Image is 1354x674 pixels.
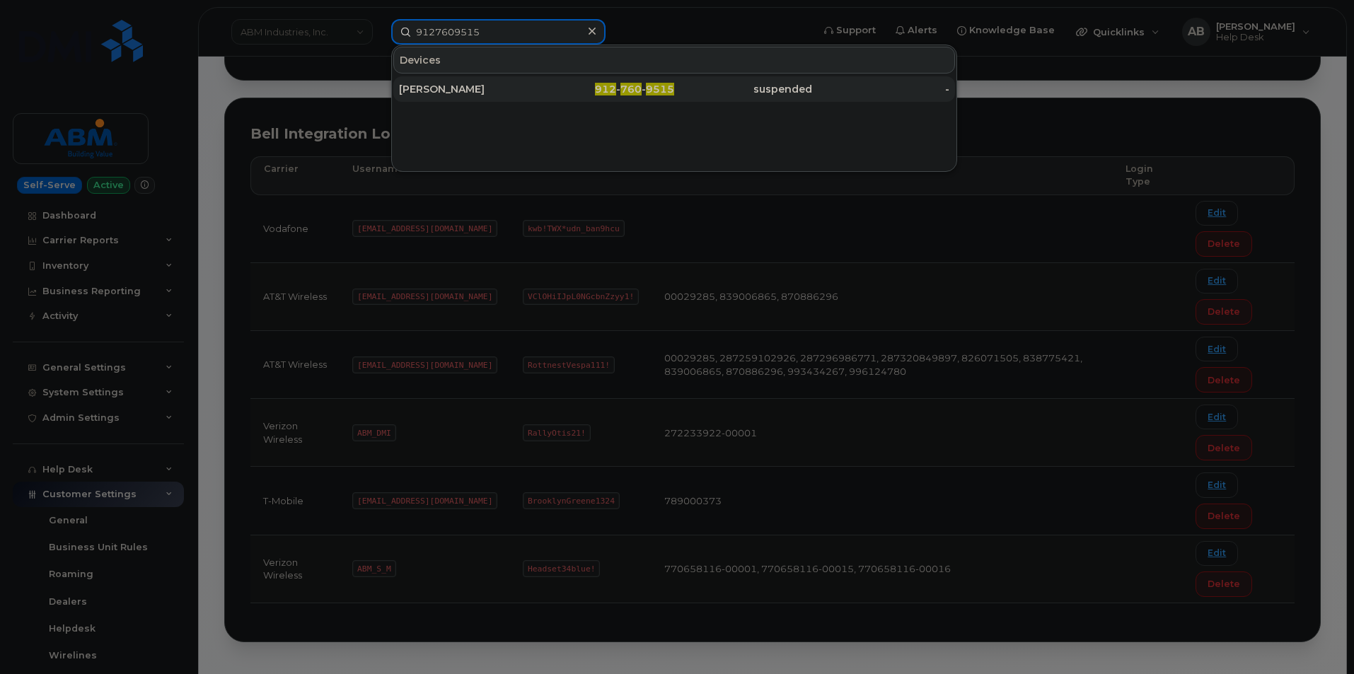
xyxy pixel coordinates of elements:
[812,82,950,96] div: -
[537,82,675,96] div: - -
[399,82,537,96] div: [PERSON_NAME]
[391,19,606,45] input: Find something...
[595,83,616,95] span: 912
[393,76,955,102] a: [PERSON_NAME]912-760-9515suspended-
[620,83,642,95] span: 760
[393,47,955,74] div: Devices
[646,83,674,95] span: 9515
[674,82,812,96] div: suspended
